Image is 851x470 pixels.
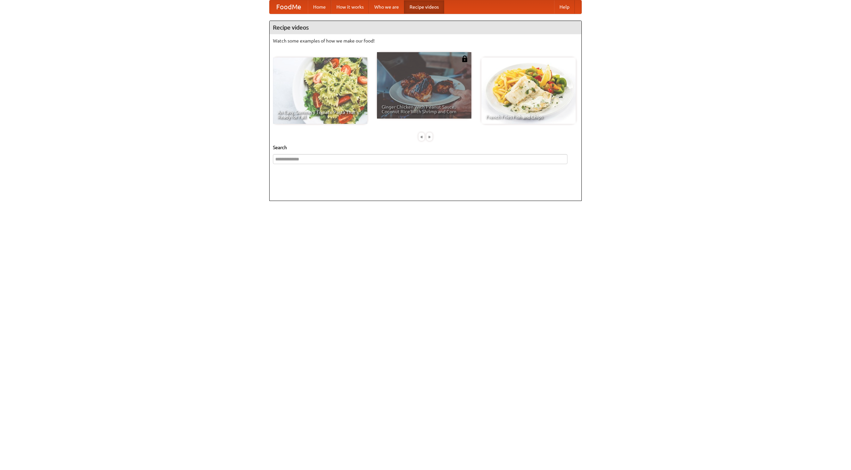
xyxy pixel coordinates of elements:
[273,144,578,151] h5: Search
[270,21,581,34] h4: Recipe videos
[278,110,363,119] span: An Easy, Summery Tomato Pasta That's Ready for Fall
[273,38,578,44] p: Watch some examples of how we make our food!
[461,55,468,62] img: 483408.png
[481,57,576,124] a: French Fries Fish and Chips
[554,0,575,14] a: Help
[404,0,444,14] a: Recipe videos
[419,133,425,141] div: «
[270,0,308,14] a: FoodMe
[369,0,404,14] a: Who we are
[486,115,571,119] span: French Fries Fish and Chips
[426,133,432,141] div: »
[331,0,369,14] a: How it works
[273,57,367,124] a: An Easy, Summery Tomato Pasta That's Ready for Fall
[308,0,331,14] a: Home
